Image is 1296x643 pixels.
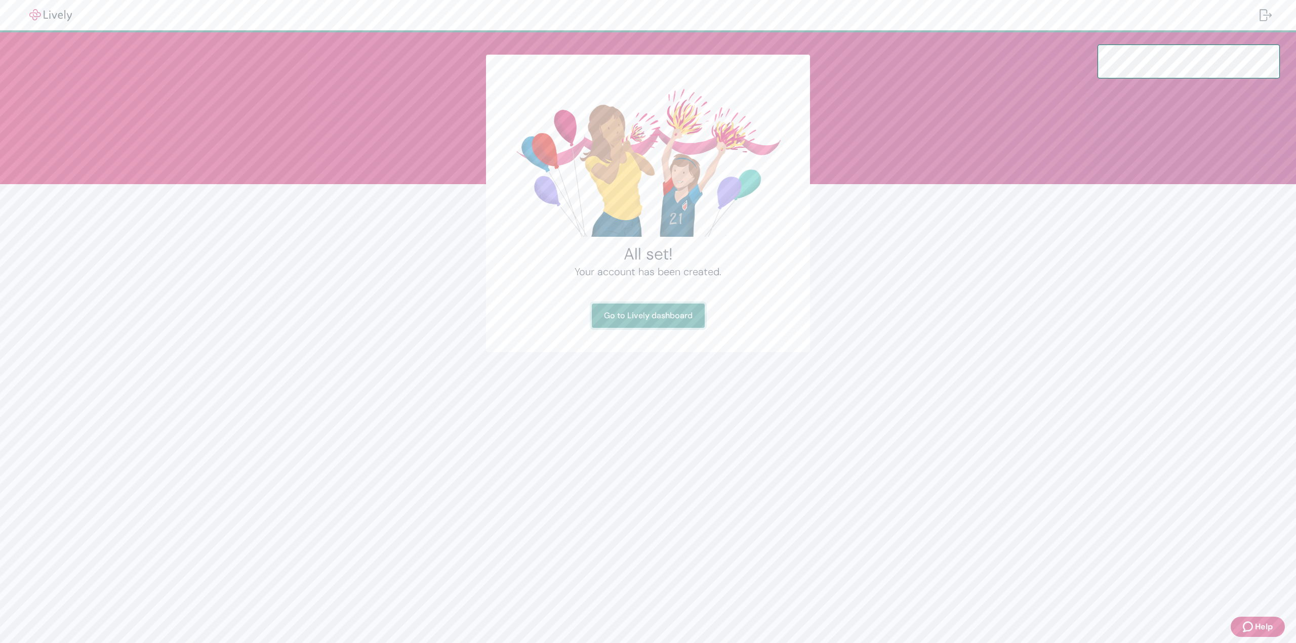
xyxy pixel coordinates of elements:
[1255,621,1273,633] span: Help
[592,304,705,328] a: Go to Lively dashboard
[22,9,79,21] img: Lively
[1243,621,1255,633] svg: Zendesk support icon
[1231,617,1285,637] button: Zendesk support iconHelp
[510,244,786,264] h2: All set!
[1251,3,1280,27] button: Log out
[510,264,786,279] h4: Your account has been created.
